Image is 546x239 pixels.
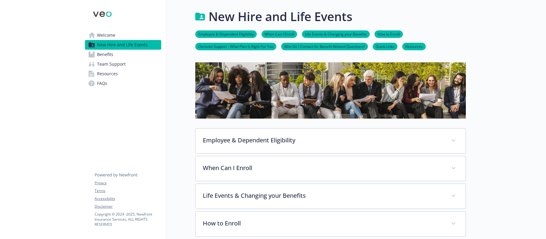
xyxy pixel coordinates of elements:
a: Quick Links [373,43,397,49]
h1: New Hire and Life Events [209,8,352,26]
a: Employee & Dependent Eligibility [195,31,257,37]
p: When Can I Enroll [203,163,444,172]
span: Resources [97,69,118,79]
p: Life Events & Changing your Benefits [203,191,444,200]
a: Terms [95,188,161,194]
img: new hire page banner [195,62,466,119]
a: How to Enroll [375,31,403,37]
a: When Can I Enroll [262,31,297,37]
a: Welcome [85,30,161,40]
a: FAQs [85,79,161,88]
a: Accessibility [95,196,161,201]
p: Copyright © 2024 - 2025 , Newfront Insurance Services, ALL RIGHTS RESERVED [95,212,161,227]
div: Employee & Dependent Eligibility [196,129,466,153]
a: New Hire and Life Events [85,40,161,50]
span: FAQs [97,79,107,88]
span: Team Support [97,59,126,69]
p: How to Enroll [203,219,444,228]
span: Welcome [97,30,115,40]
a: Team Support [85,59,161,69]
a: Resources [402,43,426,49]
a: Decision Support - What Plan Is Right For You [195,43,276,49]
div: Life Events & Changing your Benefits [196,184,466,209]
span: New Hire and Life Events [97,40,148,50]
p: Employee & Dependent Eligibility [203,136,444,145]
a: Life Events & Changing your Benefits [302,31,370,37]
a: Disclaimer [95,204,161,209]
a: Benefits [85,50,161,59]
span: Benefits [97,50,113,59]
div: When Can I Enroll [196,156,466,181]
div: How to Enroll [196,212,466,236]
a: Who Do I Contact for Benefit-Related Questions? [281,43,368,49]
a: Resources [85,69,161,79]
a: Privacy [95,180,161,186]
